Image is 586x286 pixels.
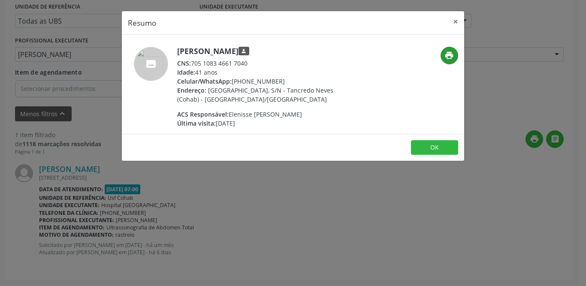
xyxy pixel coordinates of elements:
i: print [444,51,454,60]
img: accompaniment [134,47,168,81]
span: Celular/WhatsApp: [177,77,232,85]
div: 41 anos [177,68,344,77]
h5: [PERSON_NAME] [177,47,344,56]
span: CNS: [177,59,191,67]
div: 705 1083 4661 7040 [177,59,344,68]
i: person [241,48,247,54]
span: ACS Responsável: [177,110,229,118]
span: [GEOGRAPHIC_DATA], S/N - Tancredo Neves (Cohab) - [GEOGRAPHIC_DATA]/[GEOGRAPHIC_DATA] [177,86,333,103]
span: Idade: [177,68,195,76]
span: Endereço: [177,86,206,94]
div: [DATE] [177,119,344,128]
h5: Resumo [128,17,157,28]
span: Responsável [239,47,249,56]
button: print [441,47,458,64]
div: Elenisse [PERSON_NAME] [177,110,344,119]
div: [PHONE_NUMBER] [177,77,344,86]
button: Close [447,11,464,32]
button: OK [411,140,458,155]
span: Última visita: [177,119,216,127]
